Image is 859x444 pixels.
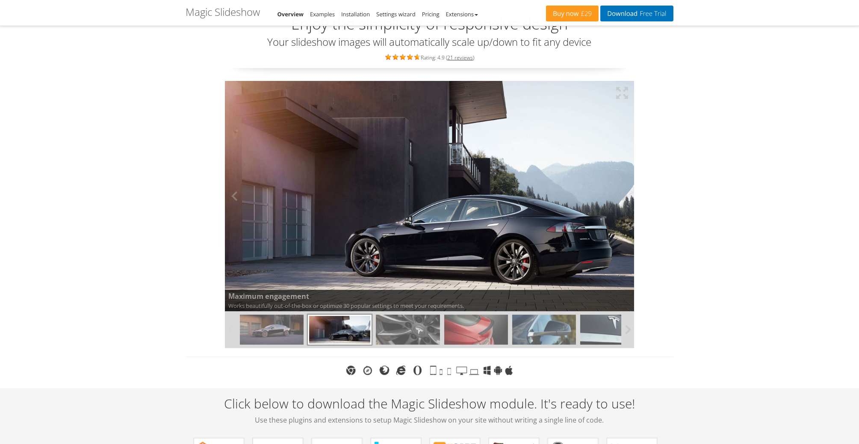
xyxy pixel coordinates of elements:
span: £29 [579,10,592,17]
div: Rating: 4.9 ( ) [186,52,673,62]
a: Examples [310,10,335,18]
a: Extensions [446,10,478,18]
img: models-01.jpg [240,315,304,345]
img: Chrome, Safari, Firefox, MS Edge, IE, Opera [346,366,422,375]
img: models-03.jpg [376,315,440,345]
h2: Enjoy the simplicity of responsive design [186,15,673,33]
img: models-07.jpg [580,315,644,345]
h1: Magic Slideshow [186,6,260,18]
a: DownloadFree Trial [600,6,673,21]
span: Works beautifully out-of-the-box or optimize 30 popular settings to meet your requirements. [225,290,635,311]
a: Installation [341,10,370,18]
img: models-04.jpg [444,315,508,345]
a: Buy now£29 [546,6,599,21]
h2: Click below to download the Magic Slideshow module. It's ready to use! [186,396,673,425]
b: Maximum engagement [228,291,631,302]
a: 21 reviews [448,54,473,61]
h3: Your slideshow images will automatically scale up/down to fit any device [186,36,673,48]
span: Use these plugins and extensions to setup Magic Slideshow on your site without writing a single l... [186,415,673,425]
a: Settings wizard [376,10,416,18]
a: Overview [277,10,304,18]
img: models-06.jpg [512,315,576,345]
a: Pricing [422,10,440,18]
span: Free Trial [638,10,666,17]
img: Tablet, phone, smartphone, desktop, laptop, Windows, Android, iOS [430,366,513,375]
img: Maximum engagement [225,81,635,312]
